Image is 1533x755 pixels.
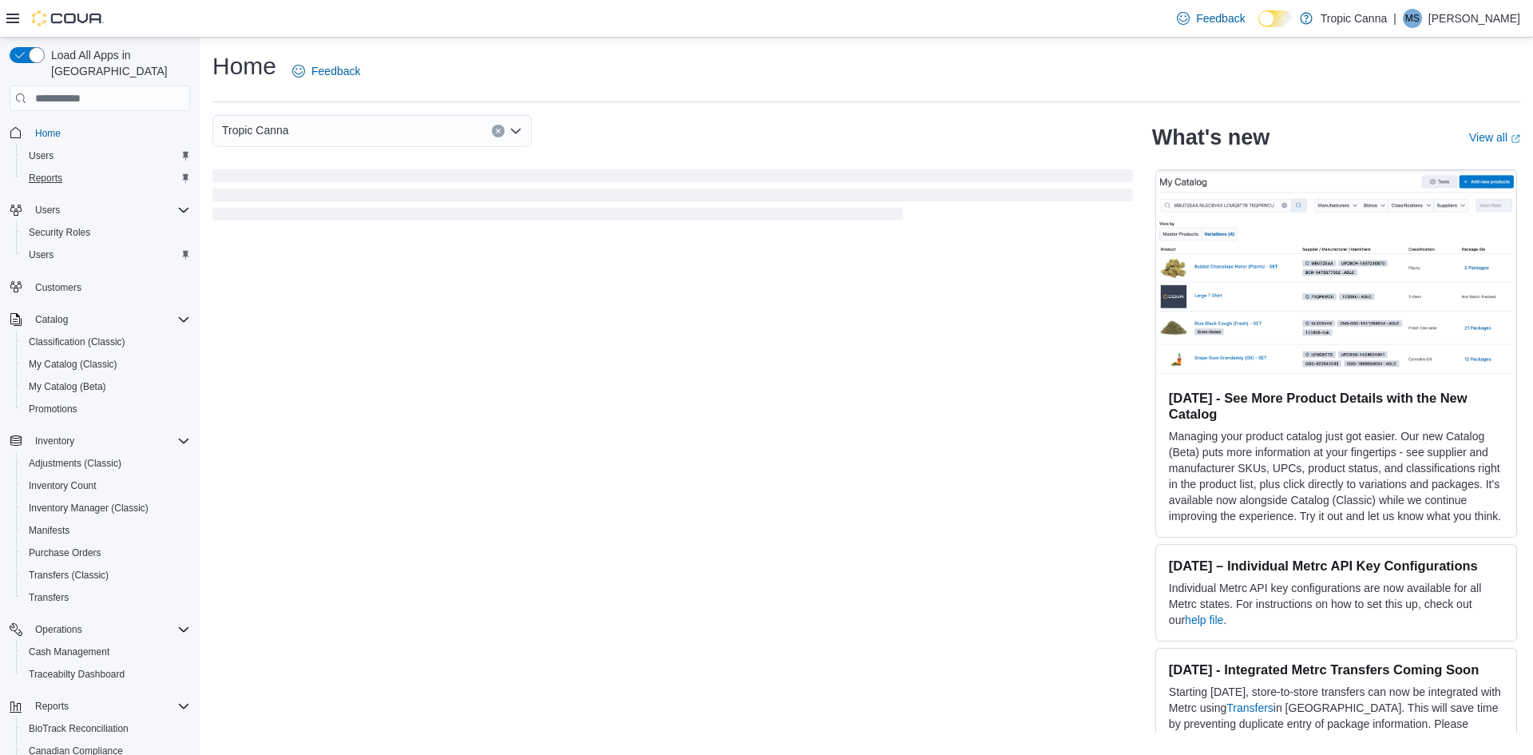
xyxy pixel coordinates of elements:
span: Reports [29,697,190,716]
p: Managing your product catalog just got easier. Our new Catalog (Beta) puts more information at yo... [1169,428,1503,524]
span: Home [35,127,61,140]
span: Reports [29,172,62,185]
span: My Catalog (Classic) [22,355,190,374]
button: Purchase Orders [16,542,196,564]
button: Clear input [492,125,505,137]
button: Operations [29,620,89,639]
button: Security Roles [16,221,196,244]
p: | [1393,9,1396,28]
p: Individual Metrc API key configurations are now available for all Metrc states. For instructions ... [1169,580,1503,628]
button: Adjustments (Classic) [16,452,196,475]
button: Users [16,145,196,167]
span: Home [29,122,190,142]
button: Promotions [16,398,196,420]
span: Operations [35,623,82,636]
button: Inventory Manager (Classic) [16,497,196,519]
button: Manifests [16,519,196,542]
button: Open list of options [509,125,522,137]
span: Transfers [29,591,69,604]
span: Classification (Classic) [22,332,190,352]
span: Purchase Orders [22,543,190,562]
span: BioTrack Reconciliation [22,719,190,738]
button: My Catalog (Classic) [16,353,196,376]
button: Catalog [3,308,196,331]
span: Promotions [22,399,190,419]
span: Manifests [29,524,69,537]
button: Inventory [29,431,81,451]
span: My Catalog (Beta) [22,377,190,396]
button: Transfers (Classic) [16,564,196,586]
span: Users [22,245,190,264]
span: Users [35,204,60,217]
a: Manifests [22,521,76,540]
span: Users [29,201,190,220]
span: Loading [212,173,1133,224]
a: Users [22,245,60,264]
span: Inventory [35,435,74,447]
span: Reports [22,169,190,188]
a: Feedback [1171,2,1251,34]
button: Inventory [3,430,196,452]
p: [PERSON_NAME] [1428,9,1520,28]
span: Adjustments (Classic) [22,454,190,473]
a: My Catalog (Classic) [22,355,124,374]
a: Customers [29,278,88,297]
span: Security Roles [29,226,90,239]
img: Cova [32,10,104,26]
button: Users [29,201,66,220]
a: Transfers [22,588,75,607]
span: My Catalog (Beta) [29,380,106,393]
span: Adjustments (Classic) [29,457,121,470]
span: BioTrack Reconciliation [29,722,129,735]
a: Transfers (Classic) [22,566,115,585]
span: Inventory Manager (Classic) [22,499,190,518]
a: Reports [22,169,69,188]
span: Operations [29,620,190,639]
span: Inventory [29,431,190,451]
button: Classification (Classic) [16,331,196,353]
span: Catalog [35,313,68,326]
span: Users [29,149,53,162]
span: Customers [29,277,190,297]
input: Dark Mode [1258,10,1292,27]
button: Customers [3,276,196,299]
span: Cash Management [22,642,190,662]
a: Purchase Orders [22,543,108,562]
span: Users [29,248,53,261]
button: Home [3,121,196,144]
button: Reports [3,695,196,717]
span: MS [1405,9,1420,28]
a: Security Roles [22,223,97,242]
button: Users [16,244,196,266]
span: Tropic Canna [222,121,289,140]
span: Dark Mode [1258,27,1259,28]
a: Cash Management [22,642,116,662]
h3: [DATE] - Integrated Metrc Transfers Coming Soon [1169,662,1503,678]
span: Feedback [311,63,360,79]
button: Traceabilty Dashboard [16,663,196,685]
span: Feedback [1196,10,1245,26]
a: help file [1185,614,1223,626]
button: Reports [16,167,196,189]
button: Transfers [16,586,196,609]
span: Security Roles [22,223,190,242]
a: Home [29,124,67,143]
div: Mary Smith [1403,9,1422,28]
a: Promotions [22,399,84,419]
a: BioTrack Reconciliation [22,719,135,738]
p: Tropic Canna [1321,9,1388,28]
span: Manifests [22,521,190,540]
button: My Catalog (Beta) [16,376,196,398]
span: Catalog [29,310,190,329]
a: View allExternal link [1469,131,1520,144]
span: Purchase Orders [29,546,101,559]
span: Inventory Manager (Classic) [29,502,149,515]
h1: Home [212,50,276,82]
span: Cash Management [29,646,109,658]
span: Reports [35,700,69,713]
h3: [DATE] – Individual Metrc API Key Configurations [1169,558,1503,574]
span: Promotions [29,403,77,415]
span: Inventory Count [29,479,97,492]
a: Feedback [286,55,366,87]
button: Reports [29,697,75,716]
